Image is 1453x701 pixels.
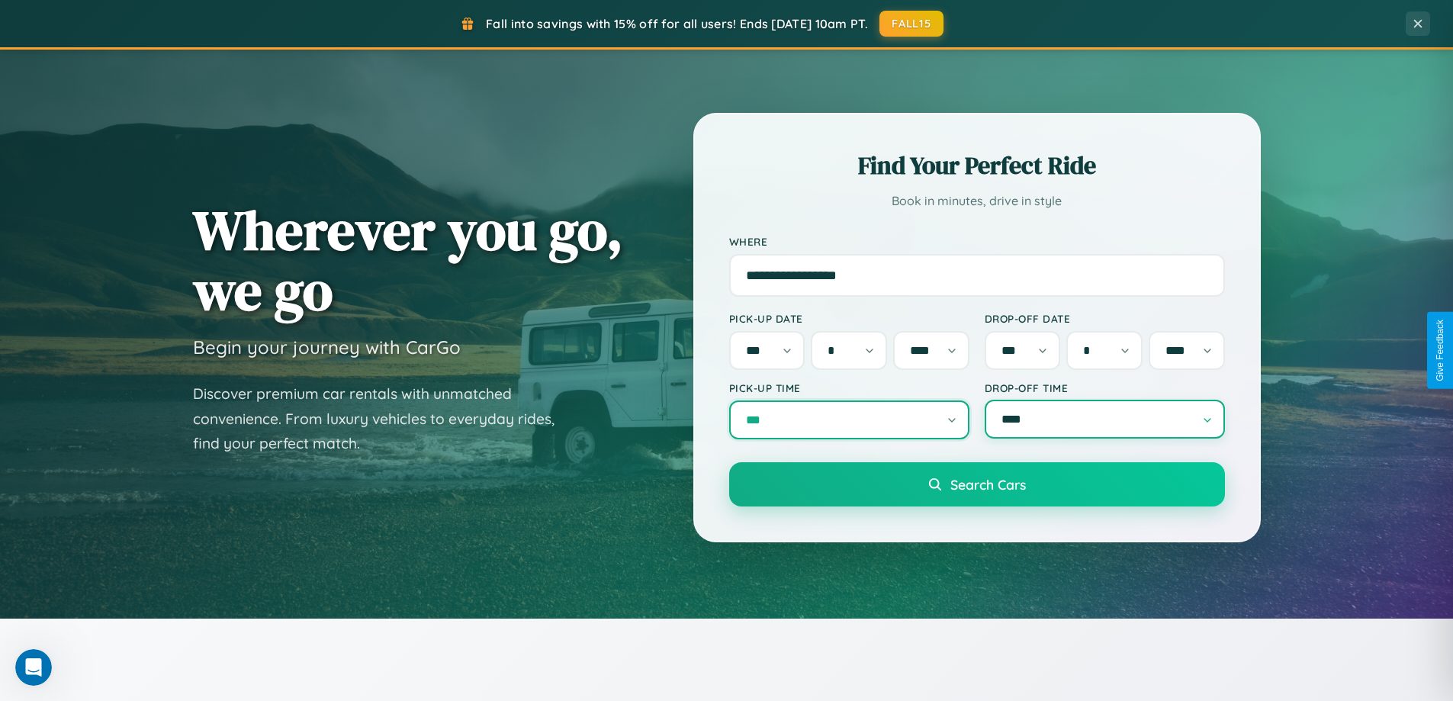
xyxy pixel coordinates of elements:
[879,11,943,37] button: FALL15
[729,149,1225,182] h2: Find Your Perfect Ride
[193,336,461,359] h3: Begin your journey with CarGo
[729,312,969,325] label: Pick-up Date
[985,381,1225,394] label: Drop-off Time
[729,190,1225,212] p: Book in minutes, drive in style
[193,200,623,320] h1: Wherever you go, we go
[950,476,1026,493] span: Search Cars
[1435,320,1445,381] div: Give Feedback
[729,235,1225,248] label: Where
[985,312,1225,325] label: Drop-off Date
[729,462,1225,506] button: Search Cars
[15,649,52,686] iframe: Intercom live chat
[729,381,969,394] label: Pick-up Time
[486,16,868,31] span: Fall into savings with 15% off for all users! Ends [DATE] 10am PT.
[193,381,574,456] p: Discover premium car rentals with unmatched convenience. From luxury vehicles to everyday rides, ...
